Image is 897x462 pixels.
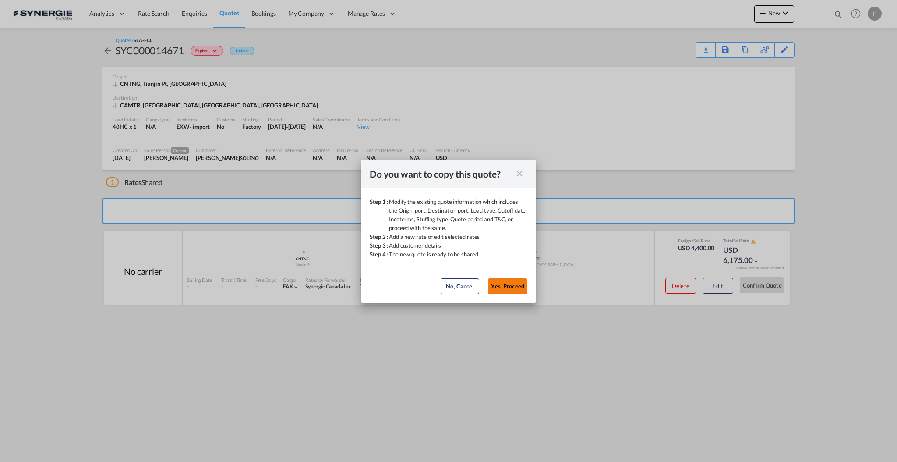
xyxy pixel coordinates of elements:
[514,168,525,179] md-icon: icon-close fg-AAA8AD cursor
[389,241,441,250] div: Add customer details
[370,232,389,241] div: Step 2 :
[488,278,527,294] button: Yes, Proceed
[370,241,389,250] div: Step 3 :
[370,250,389,259] div: Step 4 :
[370,168,512,179] div: Do you want to copy this quote?
[370,197,389,232] div: Step 1 :
[389,197,527,232] div: Modify the existing quote information which includes the Origin port, Destination port, Load type...
[389,250,479,259] div: The new quote is ready to be shared.
[441,278,479,294] button: No, Cancel
[361,160,536,303] md-dialog: Step 1 : ...
[389,232,480,241] div: Add a new rate or edit selected rates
